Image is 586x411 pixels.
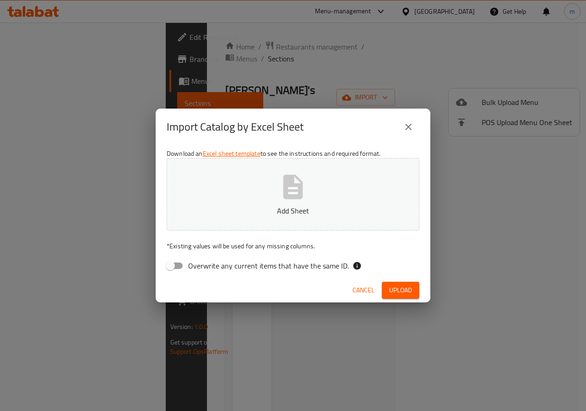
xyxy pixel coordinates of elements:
p: Add Sheet [181,205,405,216]
h2: Import Catalog by Excel Sheet [167,120,304,134]
div: Download an to see the instructions and required format. [156,145,430,278]
button: close [397,116,419,138]
span: Cancel [353,285,374,296]
p: Existing values will be used for any missing columns. [167,241,419,251]
button: Add Sheet [167,158,419,230]
svg: If the overwrite option isn't selected, then the items that match an existing ID will be ignored ... [353,261,362,270]
button: Upload [382,282,419,299]
a: Excel sheet template [203,148,260,159]
span: Overwrite any current items that have the same ID. [188,260,349,271]
button: Cancel [349,282,378,299]
span: Upload [389,285,412,296]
